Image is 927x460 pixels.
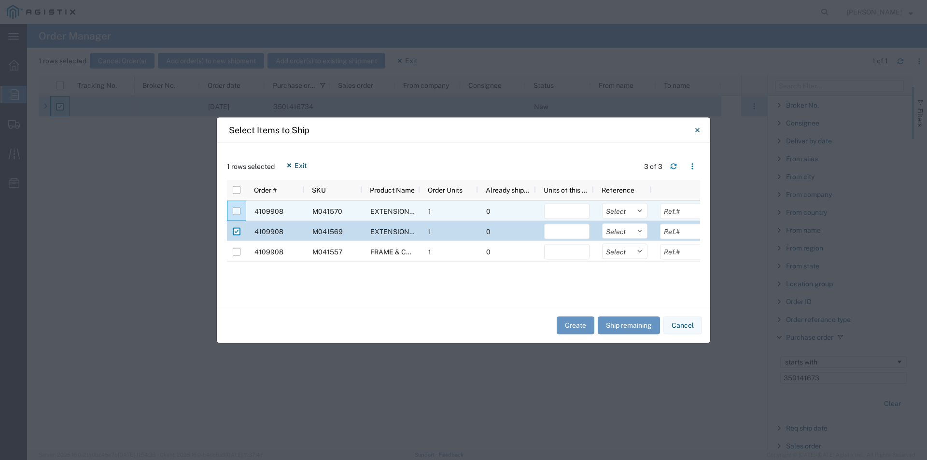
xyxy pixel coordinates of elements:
[254,207,283,215] span: 4109908
[688,120,707,139] button: Close
[229,124,309,137] h4: Select Items to Ship
[644,161,662,171] div: 3 of 3
[486,227,491,235] span: 0
[312,207,342,215] span: M041570
[598,317,660,335] button: Ship remaining
[557,317,594,335] button: Create
[486,248,491,255] span: 0
[428,207,431,215] span: 1
[370,248,517,255] span: FRAME & COVER ASSY EQPT HEAVY F 4'X6'6"
[370,186,415,194] span: Product Name
[254,248,283,255] span: 4109908
[370,227,509,235] span: EXTENSION ENCLOSURE 4' X 6'6" X 6" EXT
[486,207,491,215] span: 0
[312,227,343,235] span: M041569
[254,186,277,194] span: Order #
[254,227,283,235] span: 4109908
[666,159,681,174] button: Refresh table
[370,207,512,215] span: EXTENSION ENCLOSURE 4' X 6'6" X 12" EXT
[428,248,431,255] span: 1
[663,317,702,335] button: Cancel
[227,161,275,171] span: 1 rows selected
[428,227,431,235] span: 1
[660,203,705,219] input: Ref.#
[312,248,342,255] span: M041557
[660,223,705,239] input: Ref.#
[660,244,705,259] input: Ref.#
[428,186,463,194] span: Order Units
[602,186,634,194] span: Reference
[312,186,326,194] span: SKU
[278,157,314,173] button: Exit
[486,186,532,194] span: Already shipped
[544,186,590,194] span: Units of this shipment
